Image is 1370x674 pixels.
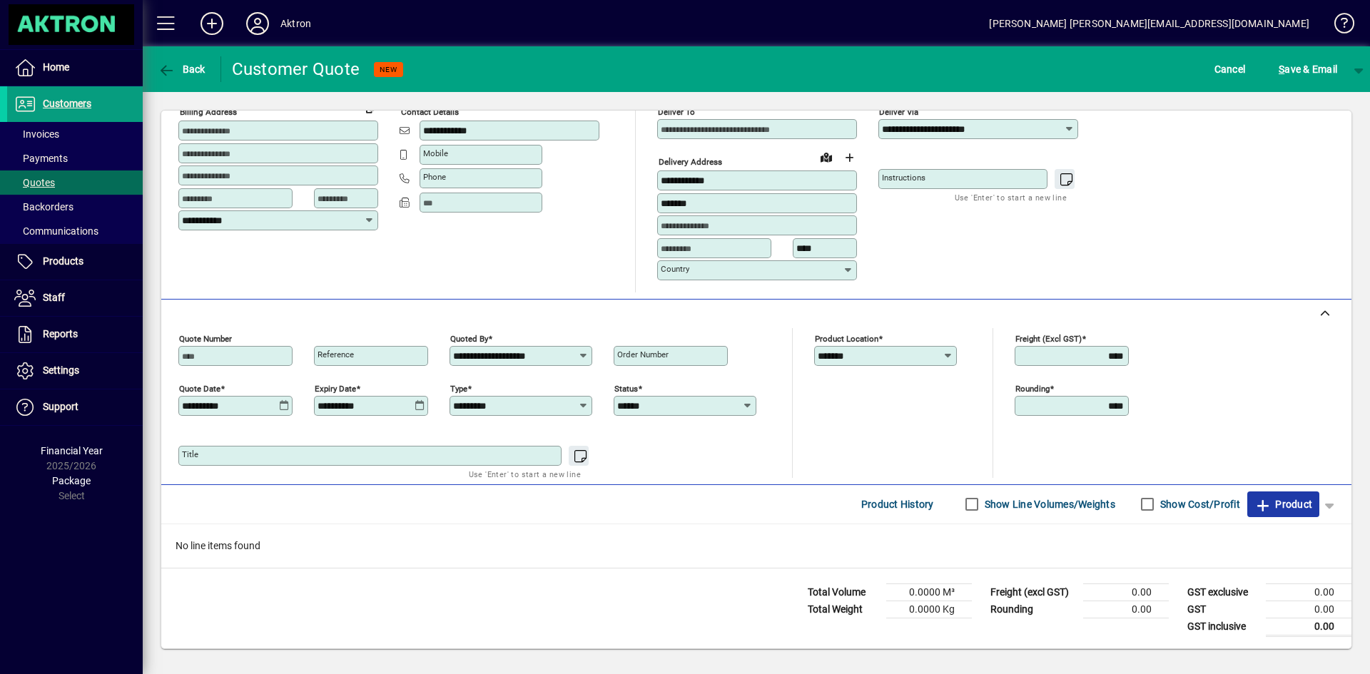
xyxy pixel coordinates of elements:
[1180,583,1266,601] td: GST exclusive
[359,96,382,119] button: Copy to Delivery address
[7,195,143,219] a: Backorders
[380,65,397,74] span: NEW
[1015,333,1082,343] mat-label: Freight (excl GST)
[955,189,1067,205] mat-hint: Use 'Enter' to start a new line
[43,292,65,303] span: Staff
[14,128,59,140] span: Invoices
[52,475,91,486] span: Package
[617,349,669,359] mat-label: Order number
[801,601,886,618] td: Total Weight
[1247,491,1319,517] button: Product
[189,11,235,36] button: Add
[1083,583,1169,601] td: 0.00
[879,107,918,117] mat-label: Deliver via
[14,225,98,237] span: Communications
[861,493,934,516] span: Product History
[1266,583,1351,601] td: 0.00
[423,172,446,182] mat-label: Phone
[43,328,78,339] span: Reports
[982,497,1115,511] label: Show Line Volumes/Weights
[1272,56,1344,82] button: Save & Email
[983,601,1083,618] td: Rounding
[1279,63,1284,75] span: S
[1266,601,1351,618] td: 0.00
[235,11,280,36] button: Profile
[1214,58,1246,81] span: Cancel
[315,383,356,393] mat-label: Expiry date
[983,583,1083,601] td: Freight (excl GST)
[154,56,209,82] button: Back
[1211,56,1249,82] button: Cancel
[143,56,221,82] app-page-header-button: Back
[469,466,581,482] mat-hint: Use 'Enter' to start a new line
[14,153,68,164] span: Payments
[801,583,886,601] td: Total Volume
[14,177,55,188] span: Quotes
[423,148,448,158] mat-label: Mobile
[989,12,1309,35] div: [PERSON_NAME] [PERSON_NAME][EMAIL_ADDRESS][DOMAIN_NAME]
[280,12,311,35] div: Aktron
[179,383,220,393] mat-label: Quote date
[7,280,143,316] a: Staff
[882,173,925,183] mat-label: Instructions
[43,98,91,109] span: Customers
[1279,58,1337,81] span: ave & Email
[614,383,638,393] mat-label: Status
[450,383,467,393] mat-label: Type
[7,353,143,389] a: Settings
[7,122,143,146] a: Invoices
[1157,497,1240,511] label: Show Cost/Profit
[182,449,198,459] mat-label: Title
[158,63,205,75] span: Back
[1266,618,1351,635] td: 0.00
[7,170,143,195] a: Quotes
[7,50,143,86] a: Home
[179,333,232,343] mat-label: Quote number
[658,107,695,117] mat-label: Deliver To
[1180,601,1266,618] td: GST
[43,61,69,73] span: Home
[1083,601,1169,618] td: 0.00
[14,201,73,213] span: Backorders
[661,264,689,274] mat-label: Country
[886,583,972,601] td: 0.0000 M³
[43,364,79,376] span: Settings
[1254,493,1312,516] span: Product
[7,389,143,425] a: Support
[815,145,838,168] a: View on map
[856,491,940,517] button: Product History
[1015,383,1050,393] mat-label: Rounding
[7,317,143,352] a: Reports
[838,146,861,169] button: Choose address
[1180,618,1266,635] td: GST inclusive
[1324,3,1352,49] a: Knowledge Base
[7,146,143,170] a: Payments
[232,58,360,81] div: Customer Quote
[7,244,143,280] a: Products
[815,333,878,343] mat-label: Product location
[43,401,78,412] span: Support
[450,333,488,343] mat-label: Quoted by
[318,349,354,359] mat-label: Reference
[161,524,1351,568] div: No line items found
[7,219,143,243] a: Communications
[41,445,103,456] span: Financial Year
[886,601,972,618] td: 0.0000 Kg
[43,255,83,267] span: Products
